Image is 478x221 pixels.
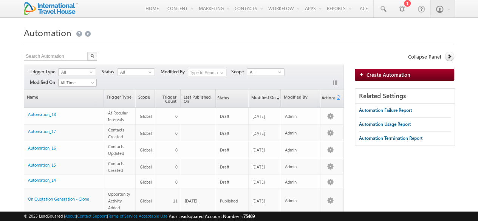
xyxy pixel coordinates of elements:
a: Terms of Service [108,213,138,218]
a: Contact Support [77,213,107,218]
div: Admin [285,198,317,202]
div: Automation Failure Report [359,107,412,114]
span: Your Leadsquared Account Number is [169,213,255,219]
div: Admin [285,164,317,168]
span: Contacts Created [108,127,124,139]
span: [DATE] [252,114,265,119]
a: Automation Failure Report [359,104,412,117]
span: 0 [175,147,177,152]
span: Draft [220,179,229,184]
a: Automation_18 [28,112,56,117]
span: Opportunity Activity Added [108,192,130,210]
span: [DATE] [185,198,197,203]
span: Create Automation [367,71,410,78]
span: Global [139,179,152,184]
span: Contacts Updated [108,144,124,156]
span: Trigger Type [30,68,58,75]
img: Custom Logo [24,2,77,15]
img: Search [90,54,94,58]
div: Admin [285,148,317,152]
a: Automation_15 [28,162,56,167]
span: 0 [175,114,177,119]
span: (sorted descending) [275,95,279,101]
span: Modified On [30,79,58,86]
span: select [278,70,284,74]
div: Automation Usage Report [359,121,411,128]
span: 11 [173,198,177,203]
a: Automation_16 [28,145,56,150]
a: Name [24,90,104,107]
span: Draft [220,147,229,152]
a: Trigger Count [155,90,180,107]
span: All [118,69,149,76]
span: [DATE] [252,131,265,136]
span: 75469 [243,213,255,219]
a: Acceptable Use [139,213,167,218]
a: Automation_17 [28,129,56,134]
div: Admin [285,131,317,135]
span: [DATE] [252,147,265,152]
span: Actions [320,90,336,107]
span: [DATE] [252,198,265,203]
a: About [65,213,76,218]
span: All [247,69,278,76]
div: Admin [285,180,317,184]
span: Status [102,68,117,75]
span: Status [216,90,229,107]
a: Modified On(sorted descending) [249,90,280,107]
span: At Regular Intervals [108,110,128,122]
span: Modified By [161,68,188,75]
a: Automation_14 [28,178,56,182]
div: Related Settings [355,89,455,104]
span: select [149,70,155,74]
a: All Time [58,79,97,87]
span: Global [139,131,152,136]
span: © 2025 LeadSquared | | | | | [24,213,255,220]
span: Draft [220,164,229,169]
span: Draft [220,114,229,119]
span: 0 [175,179,177,184]
img: add_icon.png [359,72,367,77]
a: Trigger Type [104,90,135,107]
span: Global [139,147,152,152]
input: Type to Search [188,69,226,76]
div: Automation Termination Report [359,135,422,142]
span: Collapse Panel [408,53,441,60]
span: select [90,70,96,74]
span: 0 [175,164,177,169]
span: [DATE] [252,179,265,184]
span: Scope [136,90,155,107]
span: 0 [175,131,177,136]
a: Last Published On [181,90,215,107]
span: [DATE] [252,164,265,169]
span: Global [139,198,152,203]
a: Show All Items [216,69,226,77]
div: Admin [285,114,317,118]
span: All Time [59,79,94,86]
a: Automation Usage Report [359,117,411,131]
span: Draft [220,131,229,136]
span: All [59,69,90,76]
span: Automation [24,26,71,39]
span: Scope [231,68,247,75]
a: Automation Termination Report [359,131,422,145]
a: On Quotation Generation - Clone [28,196,89,201]
span: Published [220,198,238,203]
span: Global [139,164,152,169]
span: Contacts Created [108,161,124,173]
a: Modified By [281,90,320,107]
span: Global [139,114,152,119]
